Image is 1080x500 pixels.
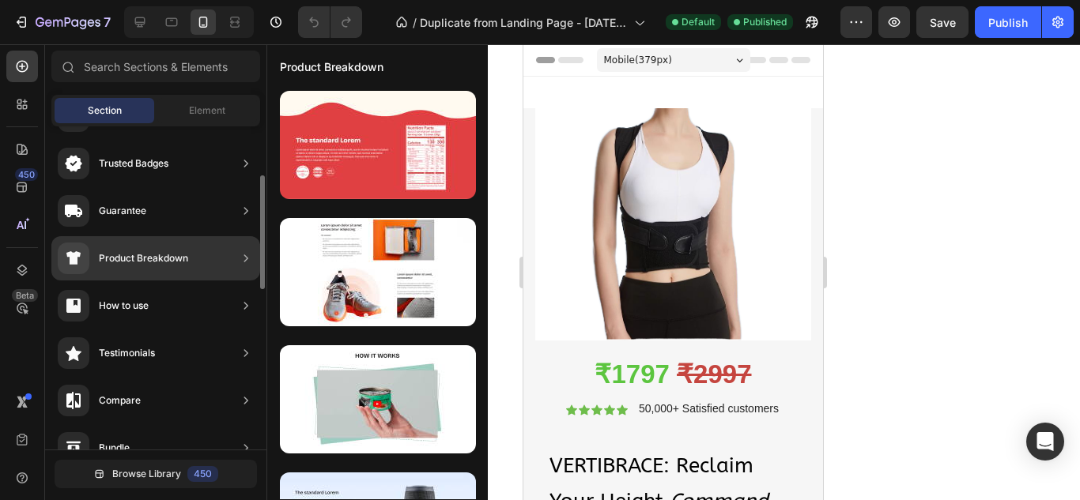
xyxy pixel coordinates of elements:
iframe: Design area [523,44,823,500]
input: Search Sections & Elements [51,51,260,82]
span: / [413,14,417,31]
span: Default [682,15,715,29]
div: Open Intercom Messenger [1026,423,1064,461]
div: 450 [15,168,38,181]
button: Save [916,6,969,38]
div: Bundle [99,440,130,456]
span: Browse Library [112,467,181,481]
span: Duplicate from Landing Page - [DATE] 16:13:49 [420,14,628,31]
div: Trusted Badges [99,156,168,171]
div: Beta [12,289,38,302]
span: Save [930,16,956,29]
button: Browse Library450 [55,460,257,488]
span: Element [189,103,225,118]
span: Published [743,15,787,29]
button: 7 [6,6,118,38]
span: Section [88,103,122,118]
p: 7 [104,13,111,32]
div: Undo/Redo [298,6,362,38]
div: Guarantee [99,203,146,219]
div: Compare [99,393,141,408]
div: Product Breakdown [99,250,188,266]
div: Publish [988,14,1028,31]
button: Publish [975,6,1041,38]
div: Testimonials [99,345,155,361]
div: 450 [187,466,218,482]
div: How to use [99,298,149,314]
